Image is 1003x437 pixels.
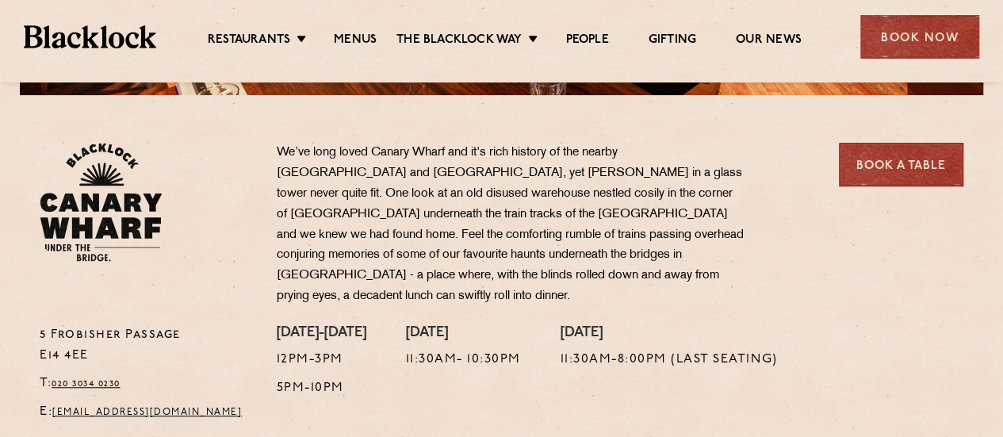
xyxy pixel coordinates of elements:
a: People [565,33,608,50]
div: Book Now [860,15,979,59]
a: Gifting [649,33,696,50]
img: BL_Textured_Logo-footer-cropped.svg [24,25,156,48]
a: The Blacklock Way [396,33,522,50]
h4: [DATE] [561,325,778,343]
p: 5pm-10pm [277,378,366,399]
a: 020 3034 0230 [52,379,121,389]
a: [EMAIL_ADDRESS][DOMAIN_NAME] [52,408,242,417]
a: Menus [334,33,377,50]
img: BL_CW_Logo_Website.svg [40,143,163,262]
p: T: [40,374,253,394]
p: 12pm-3pm [277,350,366,370]
p: 5 Frobisher Passage E14 4EE [40,325,253,366]
p: E: [40,402,253,423]
a: Our News [736,33,802,50]
h4: [DATE]-[DATE] [277,325,366,343]
a: Book a Table [839,143,963,186]
a: Restaurants [208,33,290,50]
p: We’ve long loved Canary Wharf and it's rich history of the nearby [GEOGRAPHIC_DATA] and [GEOGRAPH... [277,143,745,307]
p: 11:30am-8:00pm (Last Seating) [561,350,778,370]
h4: [DATE] [406,325,521,343]
p: 11:30am- 10:30pm [406,350,521,370]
